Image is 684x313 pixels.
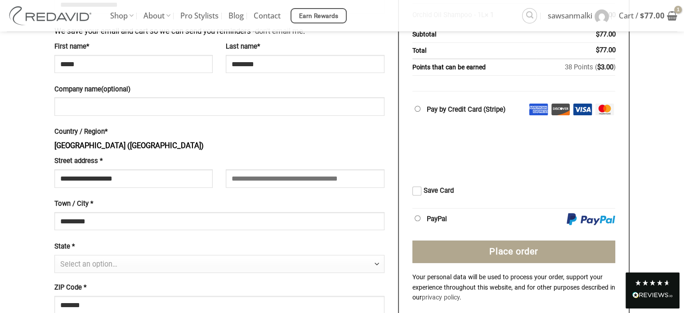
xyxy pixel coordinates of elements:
[226,41,384,52] label: Last name
[595,46,615,54] bdi: 77.00
[291,8,347,23] a: Earn Rewards
[412,240,616,263] button: Place order
[60,260,117,268] span: Select an option…
[422,294,460,301] a: privacy policy
[255,27,303,36] a: don't email me
[427,105,505,113] label: Pay by Credit Card (Stripe)
[595,30,599,38] span: $
[635,279,671,286] div: 4.8 Stars
[573,104,592,115] img: Visa
[411,115,614,183] iframe: Secure payment input frame
[412,59,536,75] th: Points that can be earned
[54,141,204,150] strong: [GEOGRAPHIC_DATA] ([GEOGRAPHIC_DATA])
[597,63,600,71] span: $
[640,10,665,21] bdi: 77.00
[54,41,213,52] label: First name
[54,127,384,137] label: Country / Region
[640,10,644,21] span: $
[548,5,592,27] span: sawsanmalki
[595,30,615,38] bdi: 77.00
[626,272,680,308] div: Read All Reviews
[595,46,599,54] span: $
[551,104,570,115] img: Discover
[54,255,384,273] span: State
[632,292,673,298] img: REVIEWS.io
[536,59,615,75] td: 38 Points ( )
[54,156,213,167] label: Street address
[595,104,614,115] img: Mastercard
[412,27,536,42] th: Subtotal
[299,11,339,21] span: Earn Rewards
[567,213,616,226] img: PayPal
[54,241,384,252] label: State
[619,5,665,27] span: Cart /
[54,282,384,293] label: ZIP Code
[424,186,454,196] label: Save Card
[522,8,537,23] a: Search
[54,84,384,95] label: Company name
[412,43,536,59] th: Total
[632,290,673,302] div: Read All Reviews
[54,199,384,209] label: Town / City
[412,272,616,303] p: Your personal data will be used to process your order, support your experience throughout this we...
[529,104,548,115] img: Amex
[101,85,130,93] span: (optional)
[597,63,613,71] bdi: 3.00
[7,6,97,25] img: REDAVID Salon Products | United States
